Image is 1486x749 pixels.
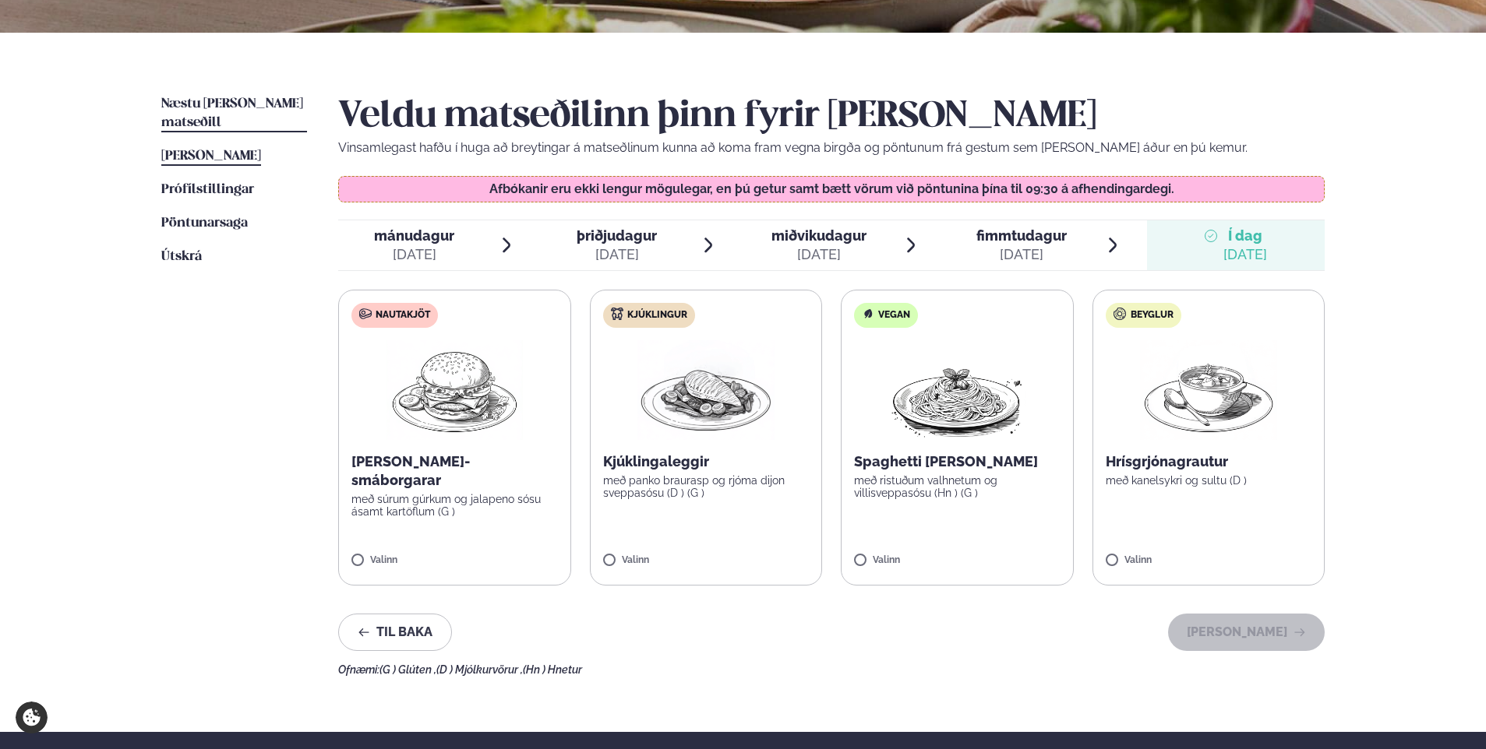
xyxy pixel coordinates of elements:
[862,308,874,320] img: Vegan.svg
[338,139,1325,157] p: Vinsamlegast hafðu í huga að breytingar á matseðlinum kunna að koma fram vegna birgða og pöntunum...
[338,614,452,651] button: Til baka
[1223,245,1267,264] div: [DATE]
[338,663,1325,676] div: Ofnæmi:
[161,95,307,132] a: Næstu [PERSON_NAME] matseðill
[1131,309,1174,322] span: Beyglur
[771,227,867,244] span: miðvikudagur
[161,147,261,166] a: [PERSON_NAME]
[1140,340,1277,440] img: Soup.png
[888,340,1025,440] img: Spagetti.png
[161,183,254,196] span: Prófílstillingar
[374,245,454,264] div: [DATE]
[976,227,1067,244] span: fimmtudagur
[436,663,523,676] span: (D ) Mjólkurvörur ,
[1106,474,1312,487] p: með kanelsykri og sultu (D )
[161,216,248,230] span: Pöntunarsaga
[379,663,436,676] span: (G ) Glúten ,
[878,309,910,322] span: Vegan
[637,340,775,440] img: Chicken-breast.png
[374,227,454,244] span: mánudagur
[1114,308,1127,320] img: bagle-new-16px.svg
[771,245,867,264] div: [DATE]
[1168,614,1325,651] button: [PERSON_NAME]
[523,663,582,676] span: (Hn ) Hnetur
[854,474,1061,499] p: með ristuðum valhnetum og villisveppasósu (Hn ) (G )
[351,452,558,490] p: [PERSON_NAME]-smáborgarar
[603,474,810,499] p: með panko braurasp og rjóma dijon sveppasósu (D ) (G )
[161,181,254,199] a: Prófílstillingar
[161,214,248,233] a: Pöntunarsaga
[338,95,1325,139] h2: Veldu matseðilinn þinn fyrir [PERSON_NAME]
[359,308,372,320] img: beef.svg
[1223,227,1267,245] span: Í dag
[854,452,1061,471] p: Spaghetti [PERSON_NAME]
[1106,452,1312,471] p: Hrísgrjónagrautur
[161,250,202,263] span: Útskrá
[161,149,261,163] span: [PERSON_NAME]
[603,452,810,471] p: Kjúklingaleggir
[976,245,1067,264] div: [DATE]
[611,308,623,320] img: chicken.svg
[577,227,657,244] span: þriðjudagur
[376,309,430,322] span: Nautakjöt
[386,340,524,440] img: Hamburger.png
[577,245,657,264] div: [DATE]
[355,183,1309,195] p: Afbókanir eru ekki lengur mögulegar, en þú getur samt bætt vörum við pöntunina þína til 09:30 á a...
[161,248,202,266] a: Útskrá
[161,97,303,129] span: Næstu [PERSON_NAME] matseðill
[351,493,558,518] p: með súrum gúrkum og jalapeno sósu ásamt kartöflum (G )
[16,702,48,733] a: Cookie settings
[627,309,687,322] span: Kjúklingur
